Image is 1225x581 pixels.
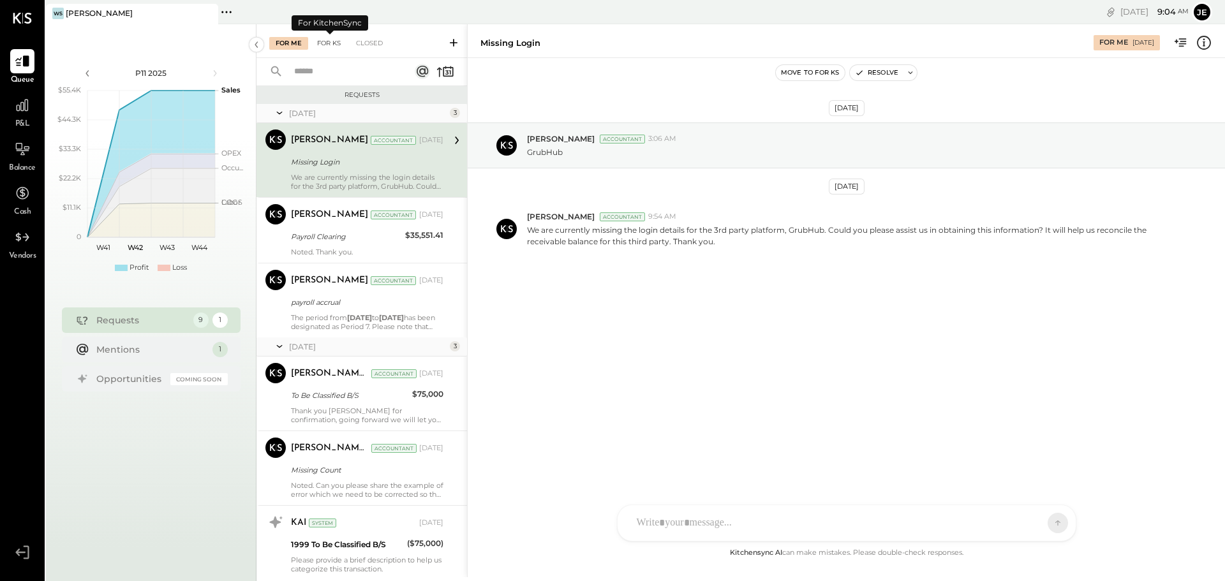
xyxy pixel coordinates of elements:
div: [DATE] [829,100,865,116]
div: [DATE] [419,369,443,379]
div: To Be Classified B/S [291,389,408,402]
text: W42 [128,243,143,252]
div: Accountant [371,369,417,378]
text: $22.2K [59,173,81,182]
div: 1999 To Be Classified B/S [291,538,403,551]
div: [DATE] [289,341,447,352]
div: P11 2025 [97,68,205,78]
button: Move to for ks [776,65,845,80]
span: Balance [9,163,36,174]
div: Accountant [371,276,416,285]
strong: [DATE] [347,313,372,322]
div: Noted. Can you please share the example of error which we need to be corrected so that we can be ... [291,481,443,499]
div: [DATE] [1132,38,1154,47]
div: [PERSON_NAME] [291,209,368,221]
div: Profit [130,263,149,273]
div: [DATE] [419,210,443,220]
text: Occu... [221,163,243,172]
div: Opportunities [96,372,164,385]
span: P&L [15,119,30,130]
strong: [DATE] [379,313,404,322]
div: Missing Login [291,156,440,168]
text: W44 [191,243,207,252]
text: Sales [221,85,241,94]
div: Mentions [96,343,206,356]
a: P&L [1,93,44,130]
div: Missing Count [291,464,440,476]
text: $44.3K [57,115,81,124]
div: [DATE] [419,135,443,145]
div: 3 [450,108,460,118]
a: Cash [1,181,44,218]
div: [PERSON_NAME] [66,8,133,18]
div: Loss [172,263,187,273]
div: For Me [1099,38,1128,48]
div: 1 [212,342,228,357]
div: [PERSON_NAME] Raloti [291,367,369,380]
div: Missing Login [480,37,540,49]
text: W43 [160,243,175,252]
span: [PERSON_NAME] [527,211,595,222]
div: For KitchenSync [292,15,368,31]
span: 9:54 AM [648,212,676,222]
div: [PERSON_NAME] [291,134,368,147]
p: We are currently missing the login details for the 3rd party platform, GrubHub. Could you please ... [527,224,1180,246]
div: [DATE] [829,179,865,195]
text: $33.3K [59,144,81,153]
text: $11.1K [63,203,81,212]
div: System [309,518,336,527]
div: Accountant [371,136,416,145]
div: Requests [263,91,461,99]
div: [DATE] [1120,6,1189,18]
div: [PERSON_NAME] Raloti [291,442,369,455]
button: Resolve [850,65,903,80]
div: [DATE] [419,443,443,453]
div: WS [52,8,64,19]
text: $55.4K [58,85,81,94]
div: Thank you [PERSON_NAME] for confirmation, going forward we will let you know for GL confirmation ... [291,406,443,424]
div: 3 [450,341,460,351]
div: Accountant [600,212,645,221]
text: Labor [221,198,241,207]
span: Cash [14,207,31,218]
div: [DATE] [419,276,443,286]
p: GrubHub [527,147,563,158]
div: Coming Soon [170,373,228,385]
div: Accountant [371,444,417,453]
div: $35,551.41 [405,229,443,242]
div: 1 [212,313,228,328]
div: KAI [291,517,306,529]
div: Noted. Thank you. [291,247,443,256]
a: Queue [1,49,44,86]
div: Closed [350,37,389,50]
span: Vendors [9,251,36,262]
div: Payroll Clearing [291,230,401,243]
div: [DATE] [289,108,447,119]
a: Vendors [1,225,44,262]
div: Accountant [371,210,416,219]
text: W41 [96,243,110,252]
div: We are currently missing the login details for the 3rd party platform, GrubHub. Could you please ... [291,173,443,191]
div: [PERSON_NAME] [291,274,368,287]
text: 0 [77,232,81,241]
div: copy link [1104,5,1117,18]
div: For KS [311,37,347,50]
button: je [1192,2,1212,22]
span: 3:06 AM [648,134,676,144]
div: Requests [96,314,187,327]
div: Accountant [600,135,645,143]
div: Please provide a brief description to help us categorize this transaction. [291,555,443,573]
a: Balance [1,137,44,174]
div: For Me [269,37,308,50]
div: $75,000 [412,388,443,401]
span: Queue [11,75,34,86]
div: [DATE] [419,518,443,528]
div: ($75,000) [407,537,443,550]
text: OPEX [221,149,242,158]
div: 9 [193,313,209,328]
div: payroll accrual [291,296,440,309]
span: [PERSON_NAME] [527,133,595,144]
div: The period from to has been designated as Period 7. Please note that there will be no payroll acc... [291,313,443,331]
